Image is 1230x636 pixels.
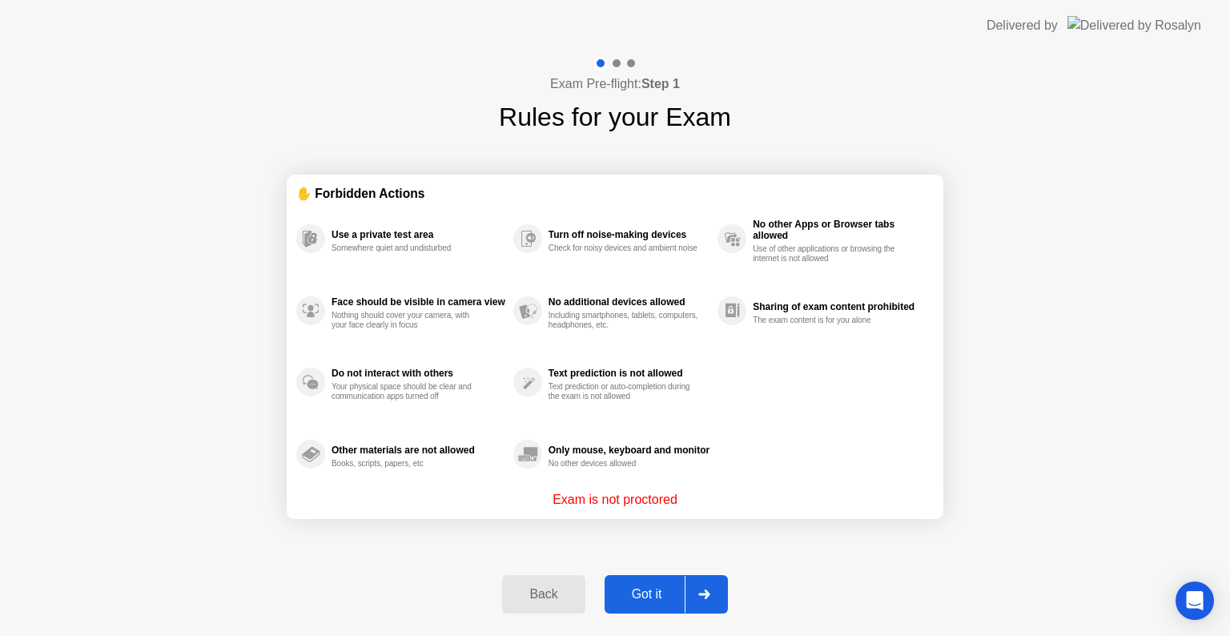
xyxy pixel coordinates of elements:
img: Delivered by Rosalyn [1067,16,1201,34]
div: Somewhere quiet and undisturbed [332,244,483,253]
div: Check for noisy devices and ambient noise [549,244,700,253]
div: Text prediction is not allowed [549,368,709,379]
div: Books, scripts, papers, etc [332,459,483,469]
div: Do not interact with others [332,368,505,379]
b: Step 1 [641,77,680,91]
div: No other devices allowed [549,459,700,469]
p: Exam is not proctored [553,490,677,509]
div: Use of other applications or browsing the internet is not allowed [753,244,904,264]
div: ✋ Forbidden Actions [296,184,934,203]
div: Only mouse, keyboard and monitor [549,445,709,456]
h1: Rules for your Exam [499,98,731,136]
div: Text prediction or auto-completion during the exam is not allowed [549,382,700,401]
div: The exam content is for you alone [753,316,904,325]
div: Including smartphones, tablets, computers, headphones, etc. [549,311,700,330]
div: Delivered by [987,16,1058,35]
button: Got it [605,575,728,614]
h4: Exam Pre-flight: [550,74,680,94]
div: Got it [609,587,685,602]
div: Turn off noise-making devices [549,229,709,240]
div: Nothing should cover your camera, with your face clearly in focus [332,311,483,330]
div: Back [507,587,580,602]
div: Face should be visible in camera view [332,296,505,308]
div: Other materials are not allowed [332,445,505,456]
div: Your physical space should be clear and communication apps turned off [332,382,483,401]
div: No other Apps or Browser tabs allowed [753,219,926,241]
button: Back [502,575,585,614]
div: Use a private test area [332,229,505,240]
div: No additional devices allowed [549,296,709,308]
div: Sharing of exam content prohibited [753,301,926,312]
div: Open Intercom Messenger [1176,582,1214,620]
